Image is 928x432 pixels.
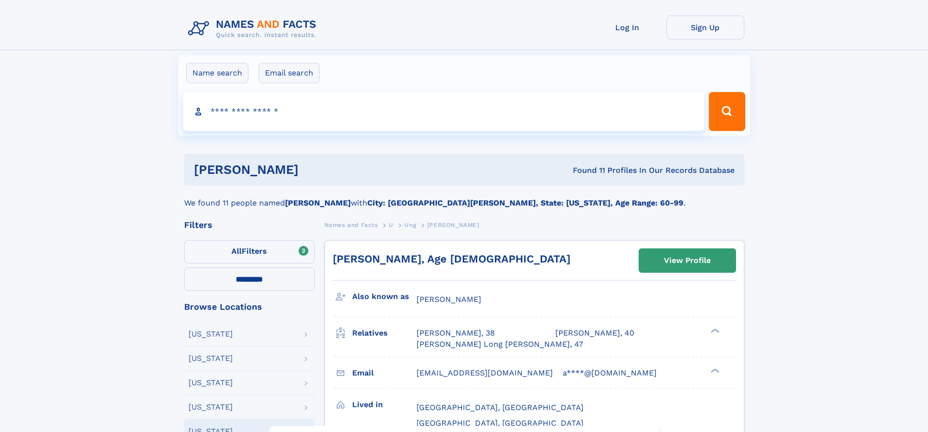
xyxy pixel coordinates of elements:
[404,219,416,231] a: Ung
[333,253,570,265] a: [PERSON_NAME], Age [DEMOGRAPHIC_DATA]
[194,164,436,176] h1: [PERSON_NAME]
[417,403,584,412] span: [GEOGRAPHIC_DATA], [GEOGRAPHIC_DATA]
[189,379,233,387] div: [US_STATE]
[324,219,378,231] a: Names and Facts
[639,249,736,272] a: View Profile
[389,222,394,228] span: U
[259,63,320,83] label: Email search
[417,368,553,377] span: [EMAIL_ADDRESS][DOMAIN_NAME]
[352,325,417,341] h3: Relatives
[183,92,705,131] input: search input
[436,165,735,176] div: Found 11 Profiles In Our Records Database
[184,221,315,229] div: Filters
[189,403,233,411] div: [US_STATE]
[352,365,417,381] h3: Email
[389,219,394,231] a: U
[186,63,248,83] label: Name search
[709,92,745,131] button: Search Button
[184,302,315,311] div: Browse Locations
[285,198,351,207] b: [PERSON_NAME]
[427,222,479,228] span: [PERSON_NAME]
[231,246,242,256] span: All
[184,186,744,209] div: We found 11 people named with .
[189,355,233,362] div: [US_STATE]
[352,288,417,305] h3: Also known as
[417,328,495,338] a: [PERSON_NAME], 38
[367,198,683,207] b: City: [GEOGRAPHIC_DATA][PERSON_NAME], State: [US_STATE], Age Range: 60-99
[588,16,666,39] a: Log In
[555,328,634,338] a: [PERSON_NAME], 40
[417,418,584,428] span: [GEOGRAPHIC_DATA], [GEOGRAPHIC_DATA]
[708,367,720,374] div: ❯
[184,240,315,263] label: Filters
[417,339,583,350] a: [PERSON_NAME] Long [PERSON_NAME], 47
[189,330,233,338] div: [US_STATE]
[404,222,416,228] span: Ung
[417,295,481,304] span: [PERSON_NAME]
[708,328,720,334] div: ❯
[184,16,324,42] img: Logo Names and Facts
[666,16,744,39] a: Sign Up
[664,249,711,272] div: View Profile
[352,396,417,413] h3: Lived in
